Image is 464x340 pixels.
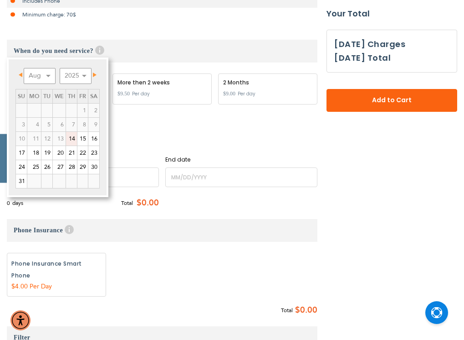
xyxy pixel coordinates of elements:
[77,146,88,160] a: 22
[16,69,28,81] a: Prev
[77,104,88,117] span: 1
[27,160,41,174] a: 25
[132,90,150,98] span: Per day
[93,73,97,77] span: Next
[117,78,207,87] div: More then 2 weeks
[18,92,25,100] span: Sunday
[326,89,457,112] button: Add to Cart
[223,78,312,87] div: 2 Months
[41,118,52,131] span: 5
[41,132,52,146] span: 12
[66,132,77,146] a: 14
[95,46,104,55] span: Help
[10,310,31,330] div: Accessibility Menu
[88,104,99,117] span: 2
[60,68,92,84] select: Select year
[53,132,66,146] span: 13
[16,174,27,188] a: 31
[7,219,317,242] h3: Phone Insurance
[334,37,449,51] h3: [DATE] Charges
[66,160,77,174] a: 28
[53,146,66,160] a: 20
[16,118,27,131] span: 3
[41,160,52,174] a: 26
[133,196,159,210] span: $0.00
[16,160,27,174] a: 24
[165,156,317,164] label: End date
[281,306,293,315] span: Total
[121,199,133,207] span: Total
[357,96,427,105] span: Add to Cart
[7,40,317,63] h3: When do you need service?
[12,199,23,207] span: days
[24,68,56,84] select: Select month
[295,303,300,317] span: $
[16,146,27,160] a: 17
[43,92,51,100] span: Tuesday
[53,118,66,131] span: 6
[223,90,235,97] span: $9.00
[55,92,64,100] span: Wednesday
[79,92,86,100] span: Friday
[326,7,457,21] strong: Your Total
[27,146,41,160] a: 18
[88,132,99,146] a: 16
[66,146,77,160] a: 21
[238,90,255,98] span: Per day
[7,8,317,21] li: Minimum charge: 70$
[334,51,391,65] h3: [DATE] Total
[68,92,75,100] span: Thursday
[27,118,41,131] span: 4
[16,132,27,146] span: 10
[88,146,99,160] a: 23
[66,118,77,131] span: 7
[300,303,317,317] span: 0.00
[88,118,99,131] span: 9
[29,92,39,100] span: Monday
[77,160,88,174] a: 29
[19,73,22,77] span: Prev
[117,90,130,97] span: $9.50
[165,167,317,187] input: MM/DD/YYYY
[65,225,74,234] span: Help
[41,146,52,160] a: 19
[27,132,41,146] span: 11
[90,92,97,100] span: Saturday
[7,199,12,207] span: 0
[77,118,88,131] span: 8
[87,69,99,81] a: Next
[88,160,99,174] a: 30
[53,160,66,174] a: 27
[77,132,88,146] a: 15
